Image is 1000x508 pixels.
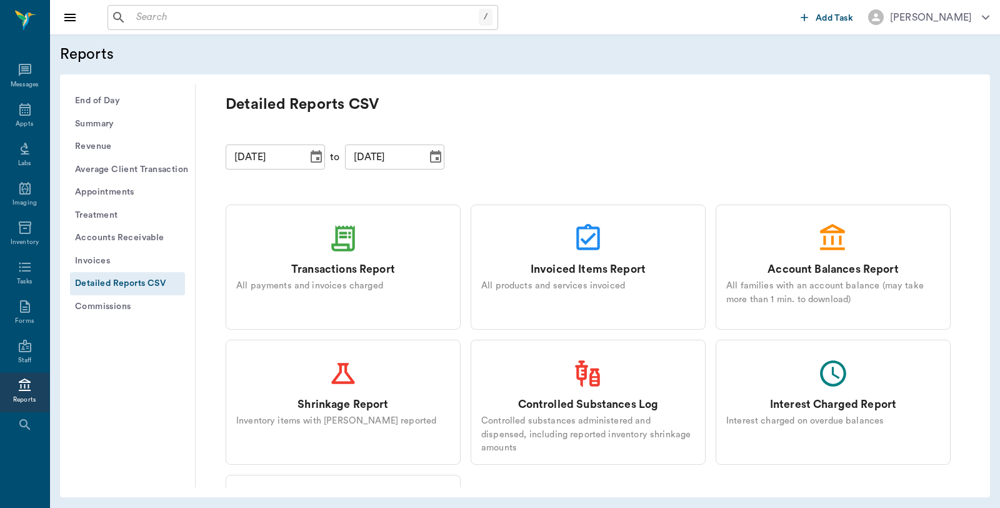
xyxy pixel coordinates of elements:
div: Shrinkage Report [297,397,388,413]
div: Labs [18,159,31,168]
p: Detailed Reports CSV [226,94,788,114]
button: Close drawer [57,5,82,30]
div: All payments and invoices charged [236,279,450,293]
div: / [479,9,492,26]
div: Staff [18,356,31,365]
div: Shrinkage Report [226,340,461,465]
div: Interest Charged Report [770,397,896,413]
div: Controlled Substances Log [518,397,659,413]
button: Treatment [70,204,185,227]
button: Appointments [70,181,185,204]
div: Reports [13,395,36,405]
input: MM/DD/YYYY [226,145,299,170]
button: Average Client Transaction [70,158,185,181]
button: Accounts Receivable [70,226,185,250]
div: Imaging [12,198,37,208]
button: Add Task [796,6,858,29]
div: Inventory [11,238,39,247]
input: MM/DD/YYYY [345,145,418,170]
input: Search [131,9,479,26]
button: Revenue [70,135,185,158]
div: Transactions Report [226,205,461,330]
div: Tasks [17,277,32,287]
div: [PERSON_NAME] [890,10,972,25]
h5: Reports [60,44,388,64]
div: Appts [16,119,33,129]
div: All products and services invoiced [481,279,695,293]
button: End of Day [70,89,185,113]
div: Messages [11,80,39,89]
div: Account Balances Report [767,262,898,278]
button: Choose date, selected date is Oct 6, 2025 [423,145,448,170]
iframe: Intercom live chat [12,465,42,495]
button: Commissions [70,295,185,318]
div: to [330,150,339,165]
div: Invoiced Items Report [471,205,706,330]
button: [PERSON_NAME] [858,6,999,29]
div: Invoiced Items Report [531,262,646,278]
div: Interest Charged Report [716,340,951,465]
button: Detailed Reports CSV [70,272,185,295]
button: Summary [70,113,185,136]
div: Transactions Report [291,262,395,278]
div: Forms [15,317,34,326]
div: Inventory items with [PERSON_NAME] reported [236,414,450,428]
div: All families with an account balance (may take more than 1 min. to download) [726,279,940,306]
button: Choose date, selected date is Oct 6, 2025 [304,145,329,170]
div: Interest charged on overdue balances [726,414,940,428]
div: Controlled substances administered and dispensed, including reported inventory shrinkage amounts [481,414,695,455]
button: Invoices [70,250,185,273]
div: Controlled Substances Log [471,340,706,465]
div: Account Balances Report [716,205,951,330]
